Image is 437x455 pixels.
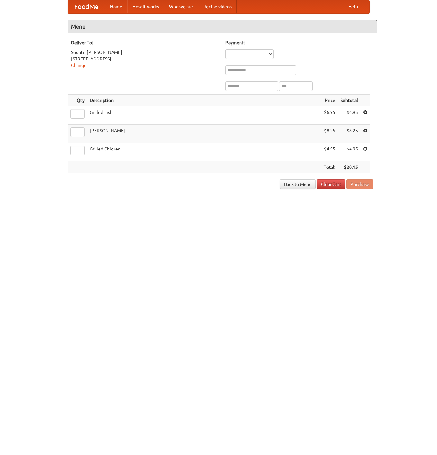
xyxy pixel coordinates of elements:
[87,95,321,106] th: Description
[343,0,363,13] a: Help
[338,161,360,173] th: $20.15
[317,179,345,189] a: Clear Cart
[68,20,377,33] h4: Menu
[68,0,105,13] a: FoodMe
[105,0,127,13] a: Home
[71,56,219,62] div: [STREET_ADDRESS]
[321,143,338,161] td: $4.95
[225,40,373,46] h5: Payment:
[321,125,338,143] td: $8.25
[71,49,219,56] div: Soontir [PERSON_NAME]
[280,179,316,189] a: Back to Menu
[338,143,360,161] td: $4.95
[164,0,198,13] a: Who we are
[87,106,321,125] td: Grilled Fish
[68,95,87,106] th: Qty
[87,143,321,161] td: Grilled Chicken
[71,63,86,68] a: Change
[346,179,373,189] button: Purchase
[127,0,164,13] a: How it works
[321,161,338,173] th: Total:
[71,40,219,46] h5: Deliver To:
[321,106,338,125] td: $6.95
[338,106,360,125] td: $6.95
[198,0,237,13] a: Recipe videos
[321,95,338,106] th: Price
[338,95,360,106] th: Subtotal
[338,125,360,143] td: $8.25
[87,125,321,143] td: [PERSON_NAME]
